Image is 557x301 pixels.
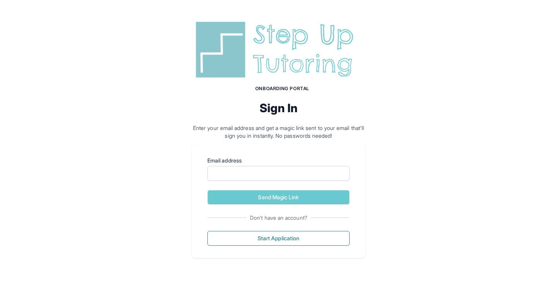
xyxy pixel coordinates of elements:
[207,190,350,205] button: Send Magic Link
[207,231,350,246] button: Start Application
[247,214,310,222] span: Don't have an account?
[192,19,365,81] img: Step Up Tutoring horizontal logo
[200,86,365,92] h1: Onboarding Portal
[192,101,365,115] h2: Sign In
[192,124,365,140] p: Enter your email address and get a magic link sent to your email that'll sign you in instantly. N...
[207,157,350,164] label: Email address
